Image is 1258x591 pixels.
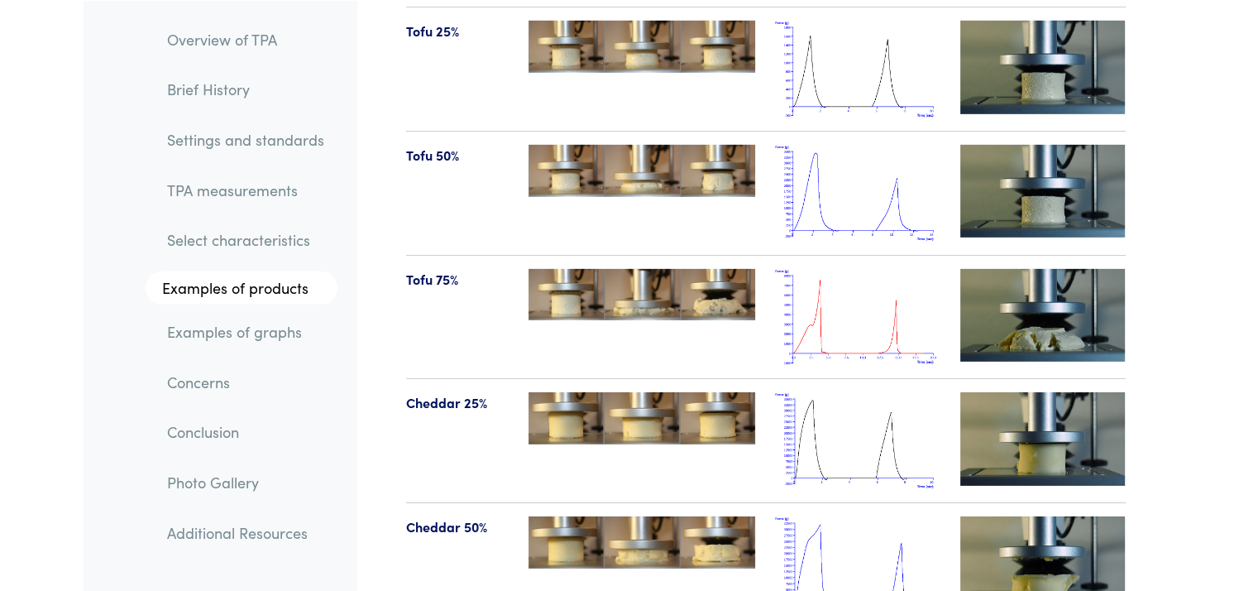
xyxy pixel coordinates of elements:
[154,463,337,501] a: Photo Gallery
[529,21,755,73] img: tofu-25-123-tpa.jpg
[529,392,755,444] img: cheddar-25-123-tpa.jpg
[154,20,337,58] a: Overview of TPA
[154,363,337,401] a: Concerns
[406,145,509,166] p: Tofu 50%
[775,392,940,489] img: cheddar_tpa_25.png
[529,269,755,321] img: tofu-75-123-tpa.jpg
[775,145,940,242] img: tofu_tpa_50.png
[960,269,1126,362] img: tofu-videotn-75.jpg
[154,221,337,259] a: Select characteristics
[960,21,1126,113] img: tofu-videotn-25.jpg
[775,21,940,118] img: tofu_tpa_25.png
[406,21,509,42] p: Tofu 25%
[154,413,337,451] a: Conclusion
[529,145,755,197] img: tofu-50-123-tpa.jpg
[406,517,509,538] p: Cheddar 50%
[775,269,940,366] img: tofu_tpa_75.png
[154,120,337,158] a: Settings and standards
[146,271,337,305] a: Examples of products
[154,171,337,209] a: TPA measurements
[960,392,1126,485] img: cheddar-videotn-25.jpg
[406,269,509,291] p: Tofu 75%
[960,145,1126,238] img: tofu-videotn-25.jpg
[154,70,337,108] a: Brief History
[154,513,337,551] a: Additional Resources
[529,517,755,569] img: cheddar-50-123-tpa.jpg
[406,392,509,414] p: Cheddar 25%
[154,312,337,350] a: Examples of graphs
